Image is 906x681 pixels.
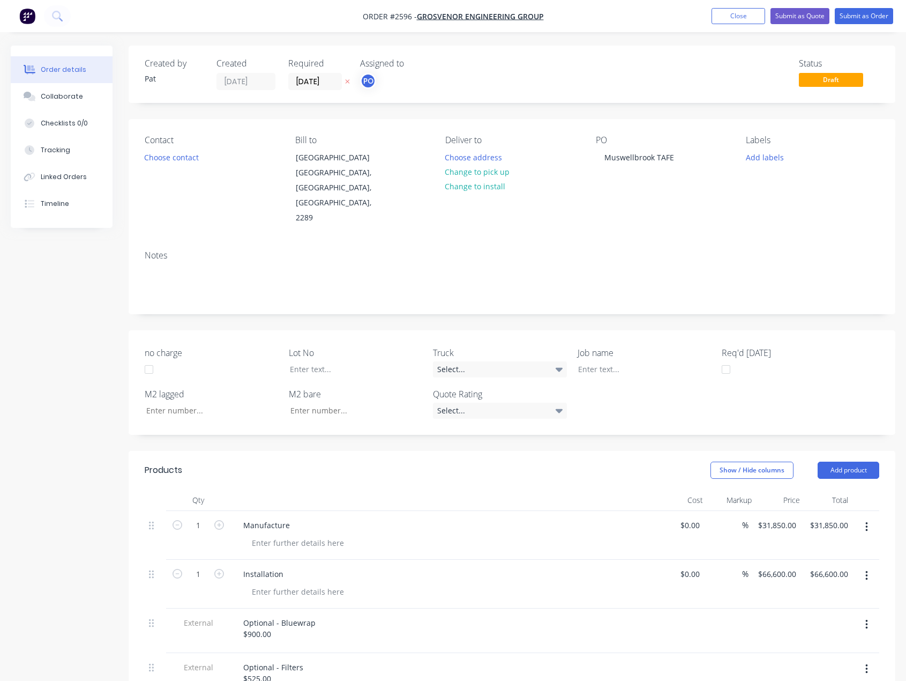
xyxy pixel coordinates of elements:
[433,346,567,359] label: Truck
[799,73,863,86] span: Draft
[296,165,385,225] div: [GEOGRAPHIC_DATA], [GEOGRAPHIC_DATA], [GEOGRAPHIC_DATA], 2289
[11,56,113,83] button: Order details
[433,361,567,377] div: Select...
[439,165,515,179] button: Change to pick up
[439,150,508,164] button: Choose address
[288,58,347,69] div: Required
[295,135,429,145] div: Bill to
[740,150,789,164] button: Add labels
[235,566,292,582] div: Installation
[712,8,765,24] button: Close
[145,135,278,145] div: Contact
[139,150,205,164] button: Choose contact
[11,110,113,137] button: Checklists 0/0
[818,462,879,479] button: Add product
[11,137,113,164] button: Tracking
[11,190,113,217] button: Timeline
[170,662,226,673] span: External
[41,119,88,128] div: Checklists 0/0
[235,615,324,642] div: Optional - Bluewrap $900.00
[707,490,755,511] div: Markup
[137,403,279,419] input: Enter number...
[360,58,467,69] div: Assigned to
[770,8,829,24] button: Submit as Quote
[41,145,70,155] div: Tracking
[596,150,683,165] div: Muswellbrook TAFE
[281,403,423,419] input: Enter number...
[287,150,394,226] div: [GEOGRAPHIC_DATA][GEOGRAPHIC_DATA], [GEOGRAPHIC_DATA], [GEOGRAPHIC_DATA], 2289
[433,388,567,401] label: Quote Rating
[170,617,226,628] span: External
[722,346,856,359] label: Req'd [DATE]
[596,135,729,145] div: PO
[289,346,423,359] label: Lot No
[145,58,204,69] div: Created by
[41,65,86,75] div: Order details
[742,568,748,580] span: %
[835,8,893,24] button: Submit as Order
[166,490,230,511] div: Qty
[235,517,298,533] div: Manufacture
[11,83,113,110] button: Collaborate
[145,464,182,477] div: Products
[19,8,35,24] img: Factory
[445,135,579,145] div: Deliver to
[710,462,793,479] button: Show / Hide columns
[145,250,879,261] div: Notes
[799,58,879,69] div: Status
[145,346,279,359] label: no charge
[11,164,113,190] button: Linked Orders
[804,490,852,511] div: Total
[145,73,204,84] div: Pat
[363,11,417,21] span: Order #2596 -
[145,388,279,401] label: M2 lagged
[417,11,544,21] a: Grosvenor Engineering Group
[746,135,879,145] div: Labels
[41,199,69,209] div: Timeline
[439,179,511,194] button: Change to install
[41,92,83,101] div: Collaborate
[216,58,275,69] div: Created
[41,172,87,182] div: Linked Orders
[756,490,804,511] div: Price
[742,519,748,531] span: %
[296,150,385,165] div: [GEOGRAPHIC_DATA]
[578,346,712,359] label: Job name
[289,388,423,401] label: M2 bare
[360,73,376,89] button: PO
[433,403,567,419] div: Select...
[659,490,707,511] div: Cost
